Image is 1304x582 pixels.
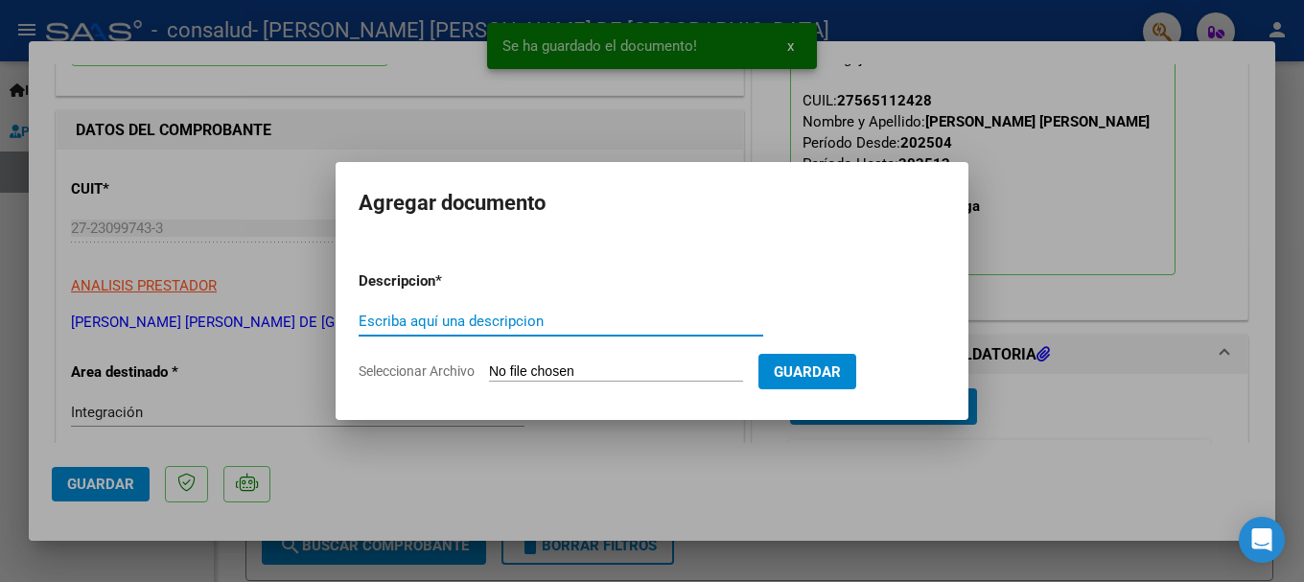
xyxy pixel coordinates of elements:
[359,363,475,379] span: Seleccionar Archivo
[758,354,856,389] button: Guardar
[359,185,945,221] h2: Agregar documento
[359,270,535,292] p: Descripcion
[1239,517,1285,563] div: Open Intercom Messenger
[774,363,841,381] span: Guardar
